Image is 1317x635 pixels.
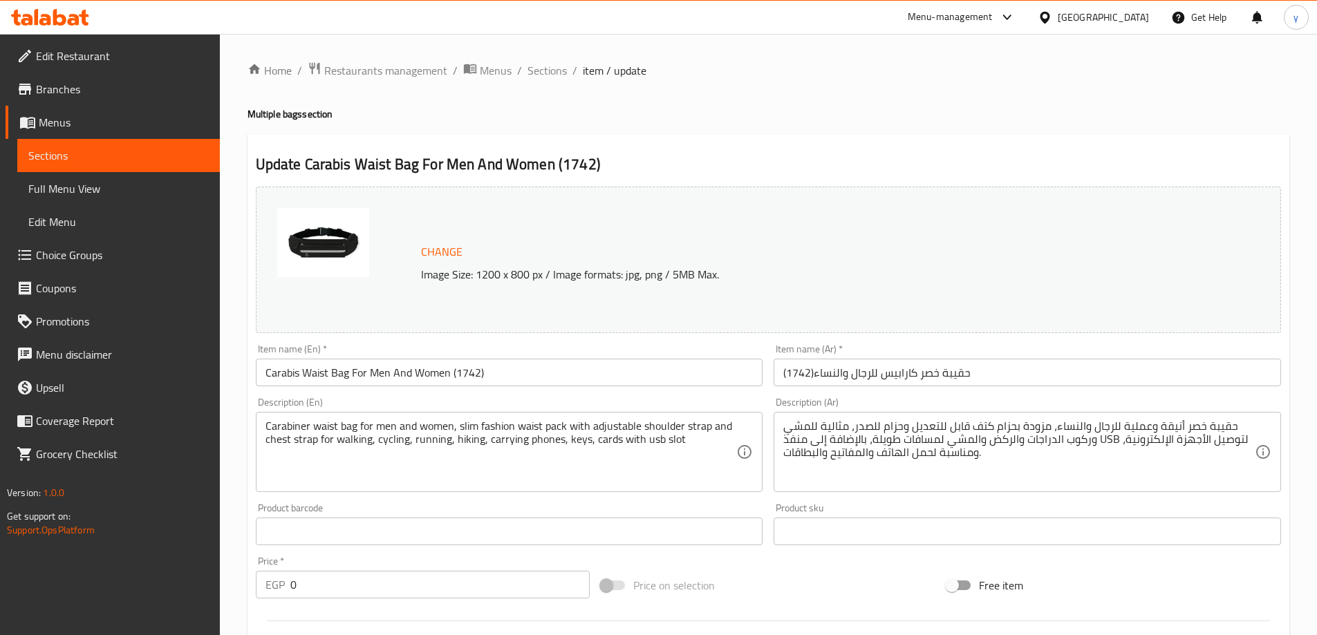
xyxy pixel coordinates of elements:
a: Upsell [6,371,220,404]
a: Branches [6,73,220,106]
span: Full Menu View [28,180,209,197]
span: Change [421,242,463,262]
a: Coupons [6,272,220,305]
h4: Multiple bags section [247,107,1289,121]
a: Restaurants management [308,61,447,79]
span: Edit Restaurant [36,48,209,64]
a: Menu disclaimer [6,338,220,371]
a: Choice Groups [6,238,220,272]
span: y [1293,10,1298,25]
p: EGP [265,576,285,593]
span: Edit Menu [28,214,209,230]
textarea: حقيبة خصر أنيقة وعملية للرجال والنساء، مزودة بحزام كتف قابل للتعديل وحزام للصدر، مثالية للمشي ورك... [783,419,1255,485]
li: / [517,62,522,79]
span: Menu disclaimer [36,346,209,363]
span: Choice Groups [36,247,209,263]
a: Menus [6,106,220,139]
li: / [297,62,302,79]
div: [GEOGRAPHIC_DATA] [1058,10,1149,25]
span: Promotions [36,313,209,330]
a: Sections [17,139,220,172]
li: / [572,62,577,79]
li: / [453,62,458,79]
button: Change [415,238,468,266]
a: Home [247,62,292,79]
p: Image Size: 1200 x 800 px / Image formats: jpg, png / 5MB Max. [415,266,1152,283]
span: Version: [7,484,41,502]
nav: breadcrumb [247,61,1289,79]
img: mmw_638950065361424437 [277,208,369,277]
span: 1.0.0 [43,484,64,502]
span: Branches [36,81,209,97]
span: Coupons [36,280,209,296]
h2: Update Carabis Waist Bag For Men And Women (1742) [256,154,1281,175]
input: Enter name En [256,359,763,386]
a: Menus [463,61,512,79]
input: Please enter product barcode [256,518,763,545]
a: Edit Restaurant [6,39,220,73]
span: Restaurants management [324,62,447,79]
a: Sections [527,62,567,79]
a: Full Menu View [17,172,220,205]
a: Promotions [6,305,220,338]
a: Grocery Checklist [6,437,220,471]
span: Menus [39,114,209,131]
div: Menu-management [908,9,993,26]
span: Sections [28,147,209,164]
span: Price on selection [633,577,715,594]
textarea: Carabiner waist bag for men and women, slim fashion waist pack with adjustable shoulder strap and... [265,419,737,485]
span: Menus [480,62,512,79]
a: Coverage Report [6,404,220,437]
span: Get support on: [7,507,71,525]
span: Upsell [36,379,209,396]
a: Edit Menu [17,205,220,238]
a: Support.OpsPlatform [7,521,95,539]
span: Grocery Checklist [36,446,209,462]
input: Please enter price [290,571,590,598]
span: item / update [583,62,646,79]
input: Please enter product sku [774,518,1281,545]
span: Coverage Report [36,413,209,429]
span: Free item [979,577,1023,594]
input: Enter name Ar [774,359,1281,386]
